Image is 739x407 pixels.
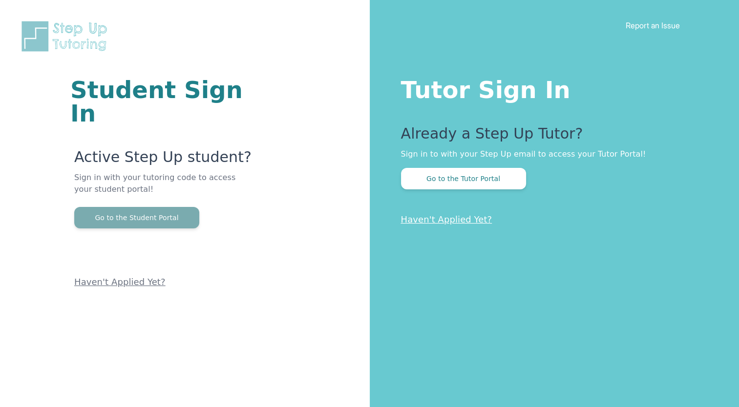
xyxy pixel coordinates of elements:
[401,125,700,148] p: Already a Step Up Tutor?
[74,172,253,207] p: Sign in with your tutoring code to access your student portal!
[401,168,526,189] button: Go to the Tutor Portal
[74,277,166,287] a: Haven't Applied Yet?
[401,148,700,160] p: Sign in to with your Step Up email to access your Tutor Portal!
[401,174,526,183] a: Go to the Tutor Portal
[70,78,253,125] h1: Student Sign In
[74,148,253,172] p: Active Step Up student?
[401,214,492,224] a: Haven't Applied Yet?
[74,213,199,222] a: Go to the Student Portal
[20,20,113,53] img: Step Up Tutoring horizontal logo
[626,20,680,30] a: Report an Issue
[401,74,700,102] h1: Tutor Sign In
[74,207,199,228] button: Go to the Student Portal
